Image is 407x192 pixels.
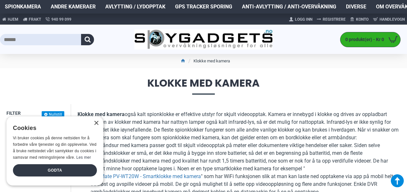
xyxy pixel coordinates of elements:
a: Konto [348,14,371,25]
a: LawMate PV-WT20W - Smartklokke med kamera [90,173,201,180]
span: Hjem [8,16,18,22]
button: Nullstill [42,111,64,118]
a: 0 produkt(er) - Kr 0 [340,32,400,47]
p: også kalt spionklokke er effektive utstyr for skjult videoopptak. Kamera er innebygd i klokke og ... [78,111,401,142]
span: 0 produkt(er) - Kr 0 [340,36,386,43]
span: Vi bruker cookies på denne nettsiden for å forbedre våre tjenester og din opplevelse. Ved å bruke... [13,136,97,159]
a: Logg Inn [287,14,315,25]
span: Spionkamera [5,3,41,11]
span: Frakt [29,16,41,22]
div: Godta [13,164,97,176]
span: Filter [6,111,21,116]
span: GPS Tracker Sporing [175,3,232,11]
div: Close [94,121,99,126]
b: Klokke med kamera [78,111,125,117]
span: Logg Inn [295,16,312,22]
span: Klokke med kamera [6,78,401,94]
span: Anti-avlytting / Anti-overvåkning [242,3,336,11]
span: Registrere [323,16,346,22]
span: Andre kameraer [51,3,96,11]
a: Les mer, opens a new window [76,155,91,160]
a: Frakt [21,14,43,25]
span: 940 99 099 [51,16,71,22]
span: Diverse [346,3,366,11]
span: Avlytting / Lydopptak [105,3,165,11]
a: Registrere [315,14,348,25]
span: Handlevogn [380,16,405,22]
span: Konto [356,16,369,22]
div: Cookies [13,121,93,135]
a: Handlevogn [371,14,407,25]
img: SpyGadgets.no [134,29,273,49]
